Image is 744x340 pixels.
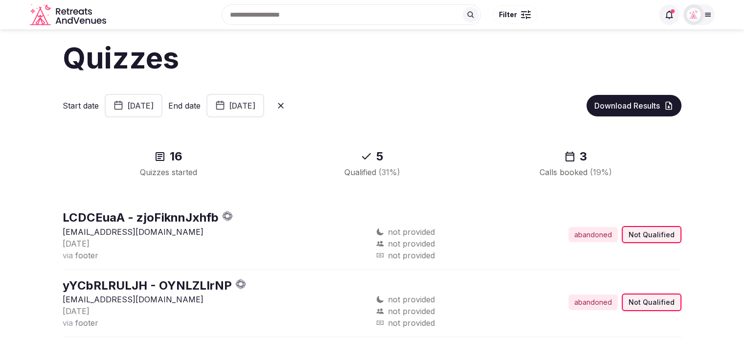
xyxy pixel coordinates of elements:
div: Not Qualified [622,294,681,311]
div: not provided [376,317,525,329]
span: [DATE] [63,306,90,316]
span: via [63,318,73,328]
div: abandoned [568,295,618,310]
span: ( 19 %) [590,167,612,177]
button: Download Results [586,95,681,116]
a: Visit the homepage [30,4,108,26]
span: via [63,250,73,260]
div: Not Qualified [622,226,681,244]
span: not provided [388,238,435,249]
button: [DATE] [206,94,264,117]
div: 3 [486,149,666,164]
span: Filter [499,10,517,20]
svg: Retreats and Venues company logo [30,4,108,26]
div: not provided [376,249,525,261]
span: ( 31 %) [378,167,400,177]
div: abandoned [568,227,618,243]
span: footer [75,250,98,260]
label: Start date [63,100,99,111]
h1: Quizzes [63,37,681,78]
img: Venue Specialist [687,8,700,22]
span: footer [75,318,98,328]
div: 5 [282,149,462,164]
span: Download Results [594,101,660,111]
span: [DATE] [63,239,90,249]
span: not provided [388,226,435,238]
a: LCDCEuaA - zjoFiknnJxhfb [63,210,219,225]
span: not provided [388,294,435,305]
div: 16 [78,149,258,164]
p: [EMAIL_ADDRESS][DOMAIN_NAME] [63,294,368,305]
p: [EMAIL_ADDRESS][DOMAIN_NAME] [63,226,368,238]
button: [DATE] [63,238,90,249]
div: Calls booked [486,166,666,178]
button: yYCbRLRULJH - OYNLZLIrNP [63,277,232,294]
label: End date [168,100,201,111]
button: [DATE] [63,305,90,317]
button: Filter [493,5,537,24]
div: Qualified [282,166,462,178]
button: LCDCEuaA - zjoFiknnJxhfb [63,209,219,226]
button: [DATE] [105,94,162,117]
a: yYCbRLRULJH - OYNLZLIrNP [63,278,232,293]
span: not provided [388,305,435,317]
div: Quizzes started [78,166,258,178]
